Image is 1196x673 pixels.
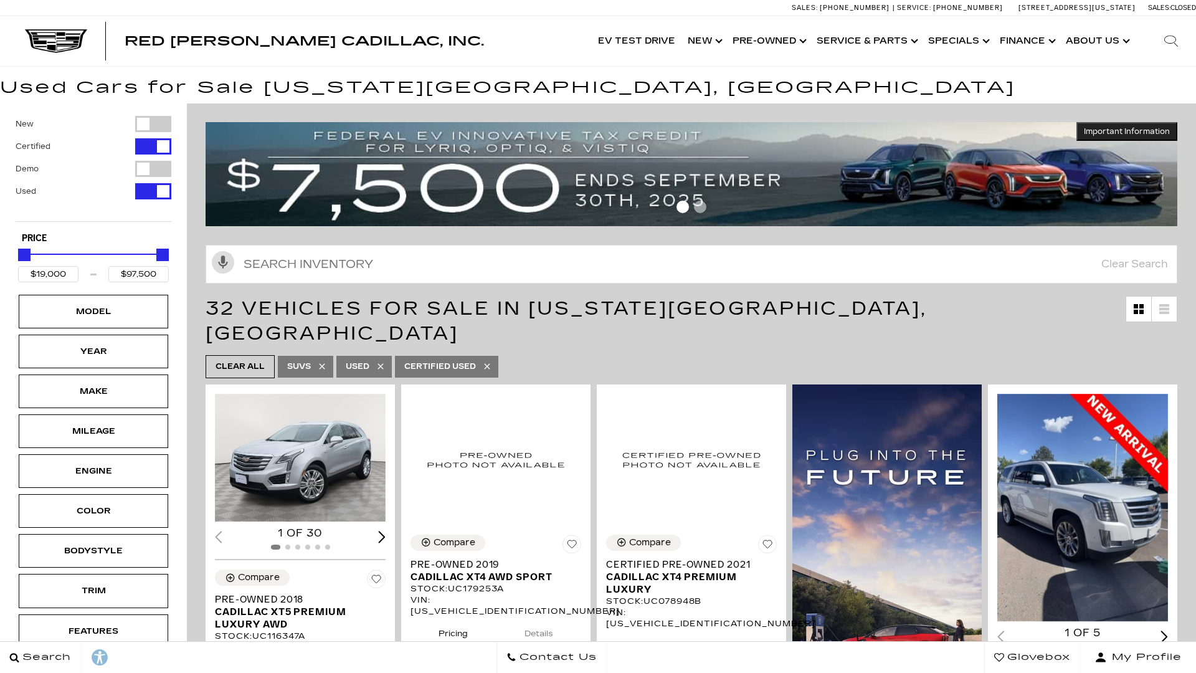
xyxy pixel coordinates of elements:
[606,596,777,607] div: Stock : UC078948B
[496,642,607,673] a: Contact Us
[592,16,681,66] a: EV Test Drive
[411,394,581,525] img: 2019 Cadillac XT4 AWD Sport
[933,4,1003,12] span: [PHONE_NUMBER]
[215,593,386,631] a: Pre-Owned 2018Cadillac XT5 Premium Luxury AWD
[62,464,125,478] div: Engine
[125,35,484,47] a: Red [PERSON_NAME] Cadillac, Inc.
[612,630,685,657] button: pricing tab
[16,185,36,198] label: Used
[22,233,165,244] h5: Price
[411,594,581,617] div: VIN: [US_VEHICLE_IDENTIFICATION_NUMBER]
[698,630,771,657] button: details tab
[792,4,818,12] span: Sales:
[629,537,671,548] div: Compare
[1148,4,1170,12] span: Sales:
[378,531,386,543] div: Next slide
[19,649,71,666] span: Search
[810,16,922,66] a: Service & Parts
[994,16,1060,66] a: Finance
[411,558,581,583] a: Pre-Owned 2019Cadillac XT4 AWD Sport
[1084,126,1170,136] span: Important Information
[238,572,280,583] div: Compare
[62,345,125,358] div: Year
[287,359,311,375] span: SUVs
[16,116,171,221] div: Filter by Vehicle Type
[1160,631,1168,642] div: Next slide
[694,201,706,213] span: Go to slide 2
[206,245,1177,284] input: Search Inventory
[897,4,931,12] span: Service:
[62,544,125,558] div: Bodystyle
[997,394,1168,621] div: 1 / 2
[215,394,386,522] img: 2018 Cadillac XT5 Premium Luxury AWD 1
[606,558,767,571] span: Certified Pre-Owned 2021
[215,593,376,606] span: Pre-Owned 2018
[108,266,169,282] input: Maximum
[18,249,31,261] div: Minimum Price
[367,570,386,593] button: Save Vehicle
[206,122,1177,226] img: vrp-tax-ending-august-version
[19,494,168,528] div: ColorColor
[215,527,386,540] div: 1 of 30
[18,244,169,282] div: Price
[676,201,689,213] span: Go to slide 1
[411,535,485,551] button: Compare Vehicle
[726,16,810,66] a: Pre-Owned
[893,4,1006,11] a: Service: [PHONE_NUMBER]
[16,118,34,130] label: New
[434,537,475,548] div: Compare
[1107,649,1182,666] span: My Profile
[606,394,777,525] img: 2021 Cadillac XT4 Premium Luxury
[997,394,1168,621] img: 2018 Cadillac Escalade Luxury 1
[215,631,386,642] div: Stock : UC116347A
[206,297,927,345] span: 32 Vehicles for Sale in [US_STATE][GEOGRAPHIC_DATA], [GEOGRAPHIC_DATA]
[62,504,125,518] div: Color
[1076,122,1177,141] button: Important Information
[19,614,168,648] div: FeaturesFeatures
[922,16,994,66] a: Specials
[25,29,87,53] img: Cadillac Dark Logo with Cadillac White Text
[19,414,168,448] div: MileageMileage
[18,266,78,282] input: Minimum
[216,359,265,375] span: Clear All
[1018,4,1136,12] a: [STREET_ADDRESS][US_STATE]
[19,454,168,488] div: EngineEngine
[215,606,376,631] span: Cadillac XT5 Premium Luxury AWD
[417,618,490,645] button: pricing tab
[62,424,125,438] div: Mileage
[606,607,777,629] div: VIN: [US_VEHICLE_IDENTIFICATION_NUMBER]
[404,359,476,375] span: Certified Used
[19,375,168,408] div: MakeMake
[156,249,169,261] div: Maximum Price
[1060,16,1134,66] a: About Us
[516,649,597,666] span: Contact Us
[19,295,168,328] div: ModelModel
[16,163,39,175] label: Demo
[984,642,1080,673] a: Glovebox
[606,535,681,551] button: Compare Vehicle
[346,359,369,375] span: Used
[1170,4,1196,12] span: Closed
[212,251,234,274] svg: Click to toggle on voice search
[62,624,125,638] div: Features
[411,571,572,583] span: Cadillac XT4 AWD Sport
[681,16,726,66] a: New
[215,570,290,586] button: Compare Vehicle
[758,535,777,558] button: Save Vehicle
[562,535,581,558] button: Save Vehicle
[62,384,125,398] div: Make
[820,4,890,12] span: [PHONE_NUMBER]
[215,394,386,522] div: 1 / 2
[997,626,1168,640] div: 1 of 5
[62,584,125,598] div: Trim
[125,34,484,49] span: Red [PERSON_NAME] Cadillac, Inc.
[606,571,767,596] span: Cadillac XT4 Premium Luxury
[19,574,168,608] div: TrimTrim
[16,140,50,153] label: Certified
[606,558,777,596] a: Certified Pre-Owned 2021Cadillac XT4 Premium Luxury
[1080,642,1196,673] button: Open user profile menu
[411,583,581,594] div: Stock : UC179253A
[1004,649,1070,666] span: Glovebox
